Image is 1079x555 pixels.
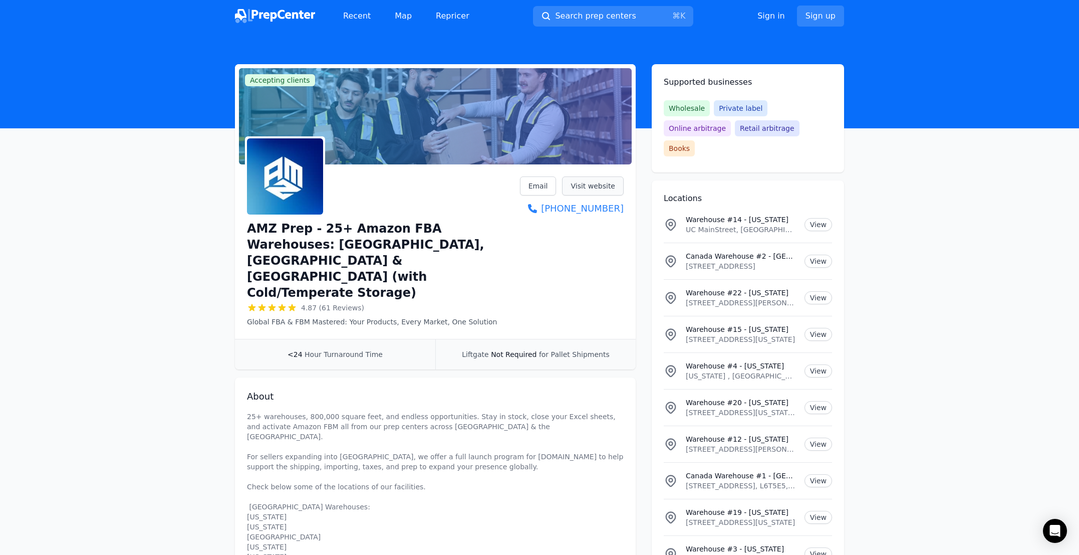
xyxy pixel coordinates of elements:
[804,218,832,231] a: View
[686,398,796,408] p: Warehouse #20 - [US_STATE]
[686,361,796,371] p: Warehouse #4 - [US_STATE]
[804,438,832,451] a: View
[686,298,796,308] p: [STREET_ADDRESS][PERSON_NAME][US_STATE]
[686,334,796,344] p: [STREET_ADDRESS][US_STATE]
[555,10,636,22] span: Search prep centers
[804,511,832,524] a: View
[664,140,695,156] span: Books
[664,100,710,116] span: Wholesale
[686,444,796,454] p: [STREET_ADDRESS][PERSON_NAME][US_STATE]
[804,364,832,378] a: View
[804,328,832,341] a: View
[533,6,693,27] button: Search prep centers⌘K
[672,11,680,21] kbd: ⌘
[245,74,315,86] span: Accepting clients
[804,474,832,487] a: View
[664,120,731,136] span: Online arbitrage
[387,6,420,26] a: Map
[686,544,796,554] p: Warehouse #3 - [US_STATE]
[235,9,315,23] img: PrepCenter
[305,350,383,358] span: Hour Turnaround Time
[664,193,832,205] h2: Locations
[247,390,624,404] h2: About
[686,215,796,225] p: Warehouse #14 - [US_STATE]
[686,324,796,334] p: Warehouse #15 - [US_STATE]
[680,11,686,21] kbd: K
[686,251,796,261] p: Canada Warehouse #2 - [GEOGRAPHIC_DATA]
[686,371,796,381] p: [US_STATE] , [GEOGRAPHIC_DATA]
[247,317,520,327] p: Global FBA & FBM Mastered: Your Products, Every Market, One Solution
[428,6,477,26] a: Repricer
[288,350,303,358] span: <24
[247,221,520,301] h1: AMZ Prep - 25+ Amazon FBA Warehouses: [GEOGRAPHIC_DATA], [GEOGRAPHIC_DATA] & [GEOGRAPHIC_DATA] (w...
[520,176,557,196] a: Email
[301,303,364,313] span: 4.87 (61 Reviews)
[714,100,767,116] span: Private label
[804,401,832,414] a: View
[520,202,624,216] a: [PHONE_NUMBER]
[562,176,624,196] a: Visit website
[335,6,379,26] a: Recent
[686,261,796,271] p: [STREET_ADDRESS]
[686,481,796,491] p: [STREET_ADDRESS], L6T5E5, [GEOGRAPHIC_DATA]
[686,225,796,235] p: UC MainStreet, [GEOGRAPHIC_DATA], [GEOGRAPHIC_DATA], [US_STATE][GEOGRAPHIC_DATA], [GEOGRAPHIC_DATA]
[247,138,323,215] img: AMZ Prep - 25+ Amazon FBA Warehouses: US, Canada & UK (with Cold/Temperate Storage)
[539,350,610,358] span: for Pallet Shipments
[686,434,796,444] p: Warehouse #12 - [US_STATE]
[686,471,796,481] p: Canada Warehouse #1 - [GEOGRAPHIC_DATA]
[686,507,796,517] p: Warehouse #19 - [US_STATE]
[686,408,796,418] p: [STREET_ADDRESS][US_STATE][US_STATE]
[686,517,796,527] p: [STREET_ADDRESS][US_STATE]
[1043,519,1067,543] div: Open Intercom Messenger
[797,6,844,27] a: Sign up
[462,350,488,358] span: Liftgate
[804,291,832,304] a: View
[804,255,832,268] a: View
[686,288,796,298] p: Warehouse #22 - [US_STATE]
[735,120,799,136] span: Retail arbitrage
[491,350,536,358] span: Not Required
[757,10,785,22] a: Sign in
[664,76,832,88] h2: Supported businesses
